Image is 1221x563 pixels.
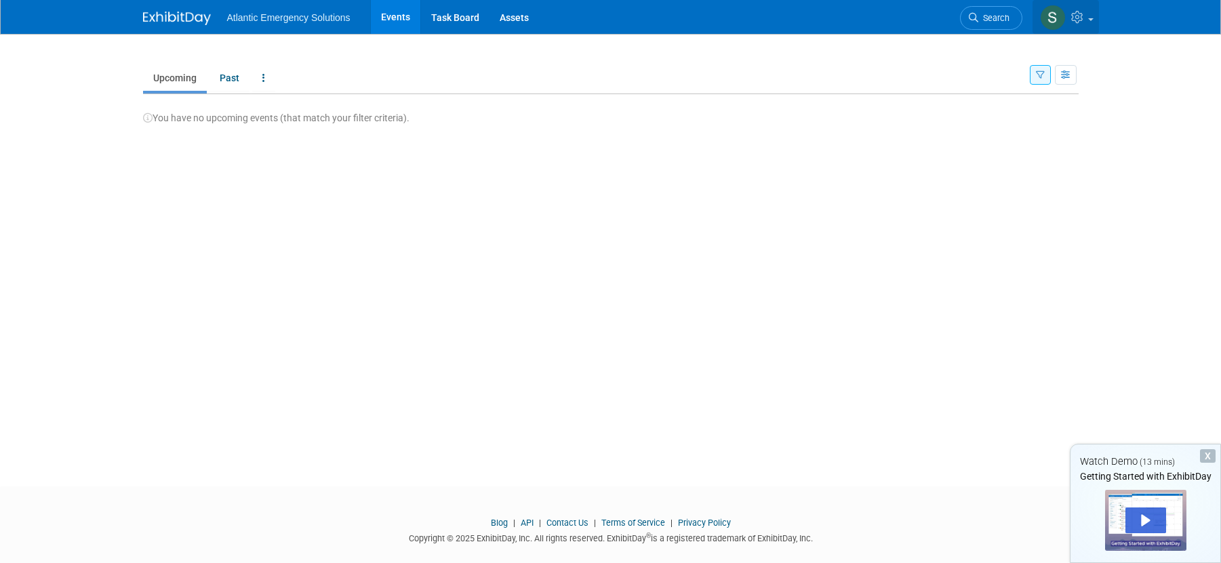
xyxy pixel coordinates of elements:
a: Search [960,6,1022,30]
span: You have no upcoming events (that match your filter criteria). [143,112,409,123]
span: | [591,518,599,528]
span: | [667,518,676,528]
div: Watch Demo [1070,455,1220,469]
span: | [510,518,519,528]
a: Terms of Service [601,518,665,528]
a: Past [209,65,249,91]
div: Dismiss [1200,449,1216,463]
a: Privacy Policy [678,518,731,528]
span: (13 mins) [1140,457,1175,467]
img: ExhibitDay [143,12,211,25]
img: Stephanie Hood [1040,5,1066,30]
a: Upcoming [143,65,207,91]
a: Contact Us [546,518,588,528]
span: | [536,518,544,528]
a: API [521,518,534,528]
div: Getting Started with ExhibitDay [1070,470,1220,483]
span: Atlantic Emergency Solutions [227,12,351,23]
sup: ® [646,532,651,539]
div: Play [1125,507,1166,533]
span: Search [978,13,1009,23]
a: Blog [491,518,508,528]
